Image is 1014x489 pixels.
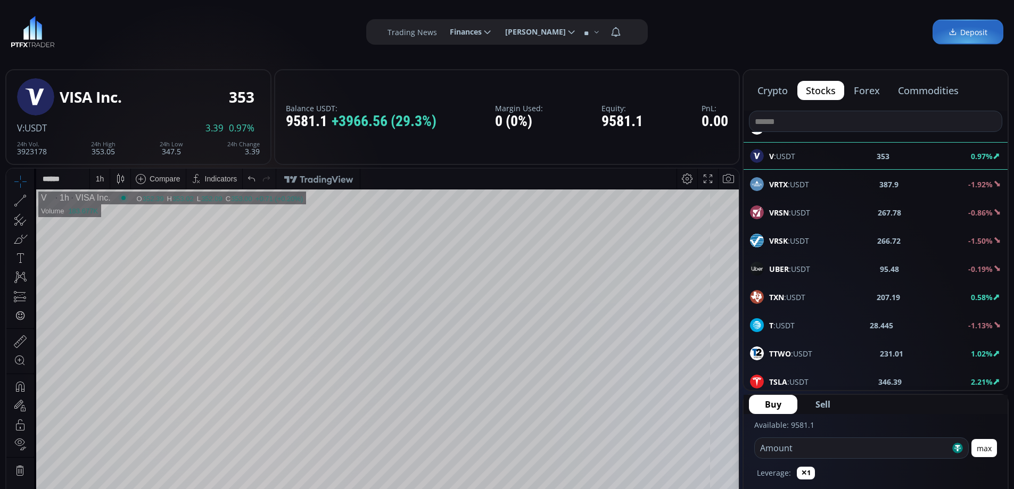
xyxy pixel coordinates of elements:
[63,24,104,34] div: VISA Inc.
[69,428,79,436] div: 3m
[91,141,116,147] div: 24h High
[702,113,728,130] div: 0.00
[968,208,993,218] b: -0.86%
[35,38,57,46] div: Volume
[54,428,62,436] div: 1y
[495,113,543,130] div: 0 (0%)
[712,428,727,436] div: auto
[195,26,216,34] div: 352.09
[112,24,122,34] div: Market open
[880,263,899,275] b: 95.48
[769,236,788,246] b: VRSK
[286,104,436,112] label: Balance USDT:
[495,104,543,112] label: Margin Used:
[878,376,902,387] b: 346.39
[60,89,122,105] div: VISA Inc.
[769,179,809,190] span: :USDT
[845,81,888,100] button: forex
[877,235,901,246] b: 266.72
[160,141,183,155] div: 347.5
[442,21,482,43] span: Finances
[388,27,437,38] label: Trading News
[38,428,46,436] div: 5y
[815,398,830,411] span: Sell
[161,26,166,34] div: H
[24,397,29,411] div: Hide Drawings Toolbar
[62,38,92,46] div: 183.677K
[286,113,436,130] div: 9581.1
[968,264,993,274] b: -0.19%
[754,420,814,430] label: Available: 9581.1
[877,292,900,303] b: 207.19
[35,24,47,34] div: V
[797,467,815,479] button: ✕1
[769,320,795,331] span: :USDT
[769,207,810,218] span: :USDT
[879,179,898,190] b: 387.9
[205,123,224,133] span: 3.39
[332,113,436,130] span: +3966.56 (29.3%)
[769,235,809,246] span: :USDT
[105,428,113,436] div: 5d
[769,292,805,303] span: :USDT
[219,26,225,34] div: C
[749,81,796,100] button: crypto
[971,377,993,387] b: 2.21%
[880,348,903,359] b: 231.01
[769,348,812,359] span: :USDT
[225,26,246,34] div: 353.00
[199,6,231,14] div: Indicators
[91,141,116,155] div: 353.05
[971,439,997,457] button: max
[765,398,781,411] span: Buy
[229,89,254,105] div: 353
[799,395,846,414] button: Sell
[769,320,773,330] b: T
[191,26,195,34] div: L
[769,123,787,133] b: WBA
[89,6,98,14] div: 1 h
[498,21,566,43] span: [PERSON_NAME]
[769,179,788,189] b: VRTX
[227,141,260,155] div: 3.39
[878,207,901,218] b: 267.78
[968,179,993,189] b: -1.92%
[47,24,63,34] div: 1h
[130,26,136,34] div: O
[17,141,47,147] div: 24h Vol.
[120,428,129,436] div: 1d
[769,292,784,302] b: TXN
[691,422,708,442] div: Toggle Log Scale
[769,208,789,218] b: VRSN
[889,81,967,100] button: commodities
[769,349,791,359] b: TTWO
[611,428,662,436] span: 14:16:23 (UTC)
[968,236,993,246] b: -1.50%
[17,122,22,134] span: V
[749,395,797,414] button: Buy
[607,422,666,442] button: 14:16:23 (UTC)
[10,142,18,152] div: 
[17,141,47,155] div: 3923178
[22,122,47,134] span: :USDT
[702,104,728,112] label: PnL:
[11,16,55,48] img: LOGO
[249,26,297,34] div: +0.71 (+0.20%)
[769,264,789,274] b: UBER
[87,428,97,436] div: 1m
[797,81,844,100] button: stocks
[676,422,691,442] div: Toggle Percentage
[227,141,260,147] div: 24h Change
[708,422,730,442] div: Toggle Auto Scale
[968,123,993,133] b: -1.19%
[769,377,787,387] b: TSLA
[757,467,791,478] label: Leverage:
[166,26,187,34] div: 353.02
[601,104,643,112] label: Equity:
[143,422,160,442] div: Go to
[160,141,183,147] div: 24h Low
[933,20,1003,45] a: Deposit
[949,27,987,38] span: Deposit
[769,263,810,275] span: :USDT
